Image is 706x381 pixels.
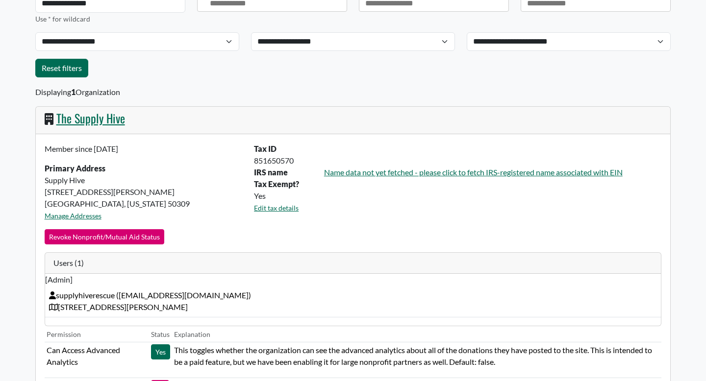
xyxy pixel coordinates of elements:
[248,155,667,167] div: 851650570
[35,15,90,23] small: Use * for wildcard
[254,144,277,153] b: Tax ID
[45,274,661,286] span: [Admin]
[56,109,125,127] a: The Supply Hive
[45,143,243,155] p: Member since [DATE]
[47,330,81,338] small: Permission
[45,164,105,173] strong: Primary Address
[248,190,667,202] div: Yes
[45,253,661,274] div: Users (1)
[324,167,623,177] a: Name data not yet fetched - please click to fetch IRS-registered name associated with EIN
[254,204,299,212] a: Edit tax details
[151,344,170,359] button: Yes
[254,167,288,177] strong: IRS name
[45,212,101,220] a: Manage Addresses
[254,179,299,189] b: Tax Exempt?
[45,342,150,378] td: Can Access Advanced Analytics
[39,143,249,229] div: Supply Hive [STREET_ADDRESS][PERSON_NAME] [GEOGRAPHIC_DATA], [US_STATE] 50309
[174,330,210,338] small: Explanation
[174,344,659,368] p: This toggles whether the organization can see the advanced analytics about all of the donations t...
[45,229,164,244] button: Revoke Nonprofit/Mutual Aid Status
[71,87,76,96] b: 1
[45,286,661,317] td: supplyhiverescue ( [EMAIL_ADDRESS][DOMAIN_NAME] ) [STREET_ADDRESS][PERSON_NAME]
[35,59,88,77] a: Reset filters
[151,330,170,338] small: Status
